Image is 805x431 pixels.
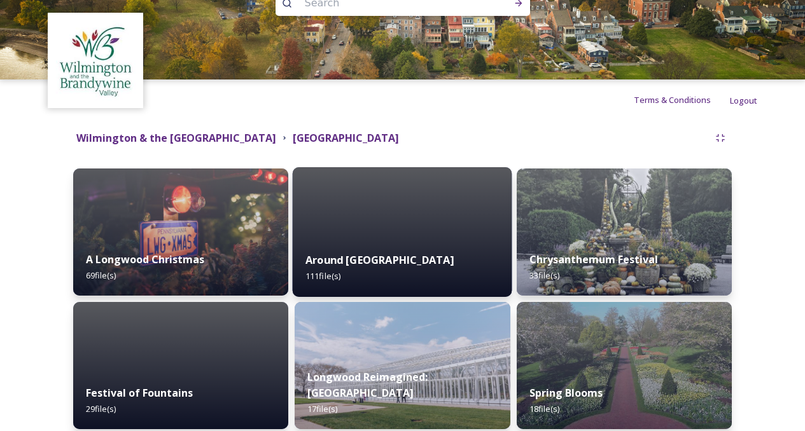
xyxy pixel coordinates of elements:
[50,15,142,107] img: download%20%281%29.jpeg
[86,403,116,414] span: 29 file(s)
[305,270,340,282] span: 111 file(s)
[73,302,288,429] img: c2d3491e-0023-44b1-a6b2-fce23ca557db.jpg
[517,168,732,296] img: 2bfe2a6b-d38d-4c09-a6b4-759320a27b53.jpg
[529,270,559,281] span: 33 file(s)
[307,403,337,414] span: 17 file(s)
[307,370,428,400] strong: Longwood Reimagined: [GEOGRAPHIC_DATA]
[529,386,603,400] strong: Spring Blooms
[86,386,193,400] strong: Festival of Fountains
[517,302,732,429] img: 06076b22-5a8c-4b6f-bf5f-1f331e3963f5.jpg
[305,253,454,267] strong: Around [GEOGRAPHIC_DATA]
[529,403,559,414] span: 18 file(s)
[529,252,658,266] strong: Chrysanthemum Festival
[730,95,757,106] span: Logout
[86,252,204,266] strong: A Longwood Christmas
[76,131,276,145] strong: Wilmington & the [GEOGRAPHIC_DATA]
[295,302,510,429] img: 5d1332e8-c020-4e3f-9727-4f598528167c.jpg
[293,167,512,297] img: c2d3491e-0023-44b1-a6b2-fce23ca557db.jpg
[634,94,711,106] span: Terms & Conditions
[73,168,288,296] img: 8a9b3736-51e2-49a3-a566-71a2e0c29f21.jpg
[634,92,730,107] a: Terms & Conditions
[86,270,116,281] span: 69 file(s)
[293,131,399,145] strong: [GEOGRAPHIC_DATA]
